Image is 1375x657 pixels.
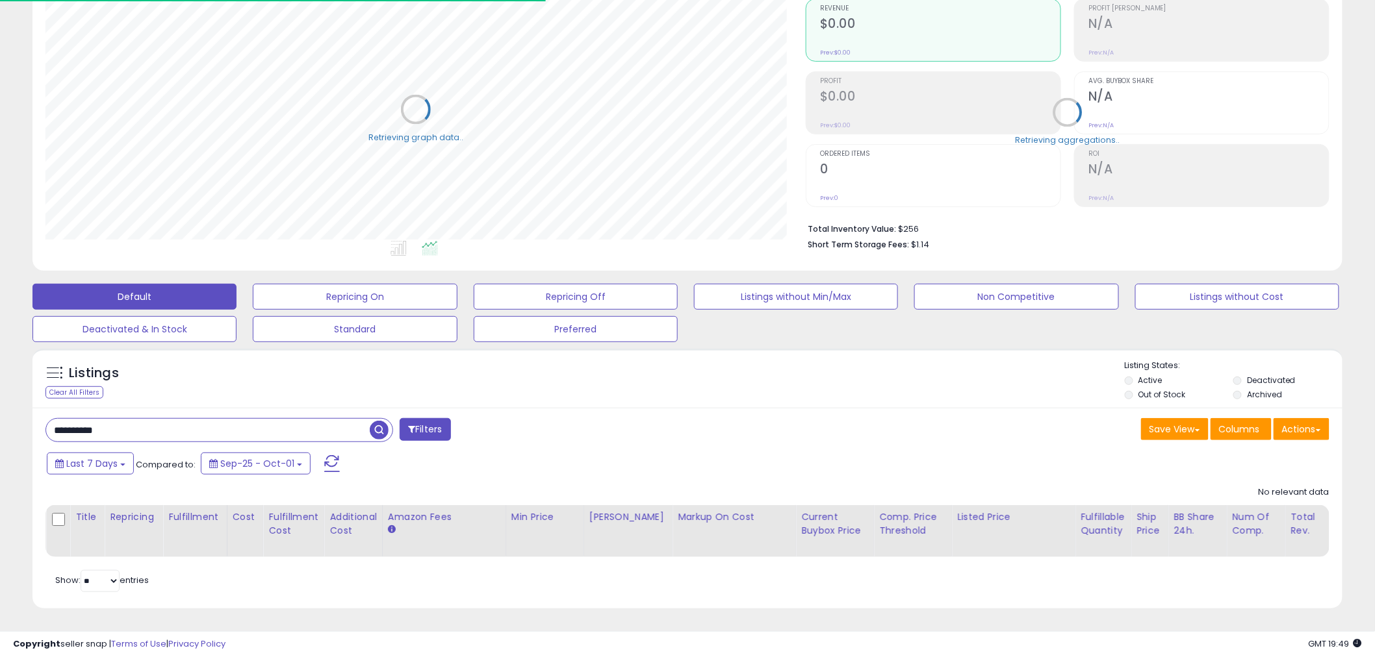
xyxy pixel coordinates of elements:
[1219,423,1260,436] span: Columns
[801,510,868,538] div: Current Buybox Price
[673,505,796,557] th: The percentage added to the cost of goods (COGS) that forms the calculator for Min & Max prices.
[879,510,946,538] div: Comp. Price Threshold
[511,510,578,524] div: Min Price
[694,284,898,310] button: Listings without Min/Max
[111,638,166,650] a: Terms of Use
[253,316,457,342] button: Standard
[32,284,237,310] button: Default
[1135,284,1339,310] button: Listings without Cost
[388,510,500,524] div: Amazon Fees
[1138,375,1163,386] label: Active
[45,386,103,399] div: Clear All Filters
[1174,510,1221,538] div: BB Share 24h.
[368,132,463,143] div: Retrieving graph data..
[1138,389,1186,400] label: Out of Stock
[268,510,318,538] div: Fulfillment Cost
[47,452,134,475] button: Last 7 Days
[914,284,1118,310] button: Non Competitive
[220,457,294,470] span: Sep-25 - Oct-01
[474,316,678,342] button: Preferred
[1125,360,1343,372] p: Listing States:
[589,510,667,524] div: [PERSON_NAME]
[400,418,450,441] button: Filters
[388,524,396,536] small: Amazon Fees.
[32,316,237,342] button: Deactivated & In Stock
[1211,418,1272,440] button: Columns
[1016,134,1120,146] div: Retrieving aggregations..
[13,638,225,651] div: seller snap | |
[1259,486,1330,499] div: No relevant data
[66,457,118,470] span: Last 7 Days
[329,510,377,538] div: Additional Cost
[1137,510,1163,538] div: Ship Price
[201,452,311,475] button: Sep-25 - Oct-01
[233,510,258,524] div: Cost
[55,574,149,586] span: Show: entries
[1291,510,1338,538] div: Total Rev.
[1141,418,1209,440] button: Save View
[75,510,99,524] div: Title
[957,510,1070,524] div: Listed Price
[168,638,225,650] a: Privacy Policy
[168,510,221,524] div: Fulfillment
[69,364,119,382] h5: Listings
[1081,510,1125,538] div: Fulfillable Quantity
[474,284,678,310] button: Repricing Off
[1247,389,1282,400] label: Archived
[13,638,60,650] strong: Copyright
[136,458,196,471] span: Compared to:
[678,510,790,524] div: Markup on Cost
[110,510,157,524] div: Repricing
[1247,375,1296,386] label: Deactivated
[253,284,457,310] button: Repricing On
[1274,418,1330,440] button: Actions
[1232,510,1279,538] div: Num of Comp.
[1309,638,1362,650] span: 2025-10-10 19:49 GMT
